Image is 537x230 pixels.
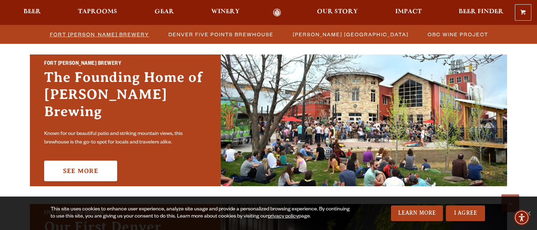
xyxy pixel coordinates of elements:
a: I Agree [446,205,485,221]
h3: The Founding Home of [PERSON_NAME] Brewing [44,69,207,127]
a: OBC Wine Project [423,29,492,40]
span: Beer [24,9,41,15]
span: Gear [155,9,174,15]
span: Winery [211,9,240,15]
a: Our Story [312,9,363,17]
a: Beer [19,9,46,17]
a: Learn More [391,205,443,221]
div: Accessibility Menu [514,210,530,225]
p: Known for our beautiful patio and striking mountain views, this brewhouse is the go-to spot for l... [44,130,207,147]
a: Scroll to top [501,194,519,212]
a: Taprooms [73,9,122,17]
a: [PERSON_NAME] [GEOGRAPHIC_DATA] [288,29,412,40]
a: Gear [150,9,179,17]
a: Impact [391,9,426,17]
span: Beer Finder [459,9,504,15]
a: privacy policy [268,214,298,220]
div: This site uses cookies to enhance user experience, analyze site usage and provide a personalized ... [51,206,351,220]
a: Winery [207,9,244,17]
span: Taprooms [78,9,117,15]
h2: Fort [PERSON_NAME] Brewery [44,59,207,69]
a: Odell Home [264,9,290,17]
span: Fort [PERSON_NAME] Brewery [50,29,149,40]
span: Denver Five Points Brewhouse [168,29,273,40]
a: See More [44,161,117,181]
span: Impact [395,9,422,15]
span: Our Story [317,9,358,15]
span: OBC Wine Project [428,29,488,40]
a: Fort [PERSON_NAME] Brewery [46,29,153,40]
img: Fort Collins Brewery & Taproom' [221,54,507,186]
a: Beer Finder [454,9,508,17]
a: Denver Five Points Brewhouse [164,29,277,40]
span: [PERSON_NAME] [GEOGRAPHIC_DATA] [293,29,408,40]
